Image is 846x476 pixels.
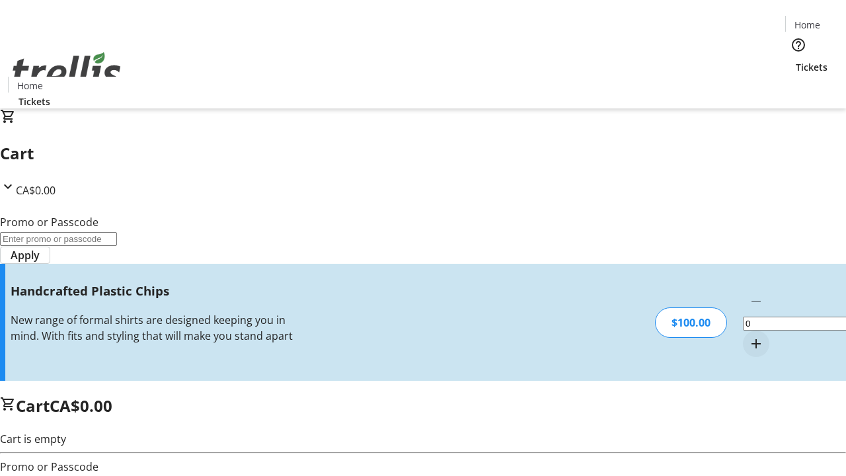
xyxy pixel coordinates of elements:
button: Help [785,32,812,58]
span: Home [17,79,43,93]
a: Tickets [8,95,61,108]
div: New range of formal shirts are designed keeping you in mind. With fits and styling that will make... [11,312,299,344]
img: Orient E2E Organization CqHrCUIKGa's Logo [8,38,126,104]
div: $100.00 [655,307,727,338]
button: Increment by one [743,331,769,357]
a: Home [786,18,828,32]
h3: Handcrafted Plastic Chips [11,282,299,300]
span: CA$0.00 [16,183,56,198]
button: Cart [785,74,812,100]
span: CA$0.00 [50,395,112,416]
a: Home [9,79,51,93]
span: Home [794,18,820,32]
span: Tickets [19,95,50,108]
span: Apply [11,247,40,263]
a: Tickets [785,60,838,74]
span: Tickets [796,60,827,74]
